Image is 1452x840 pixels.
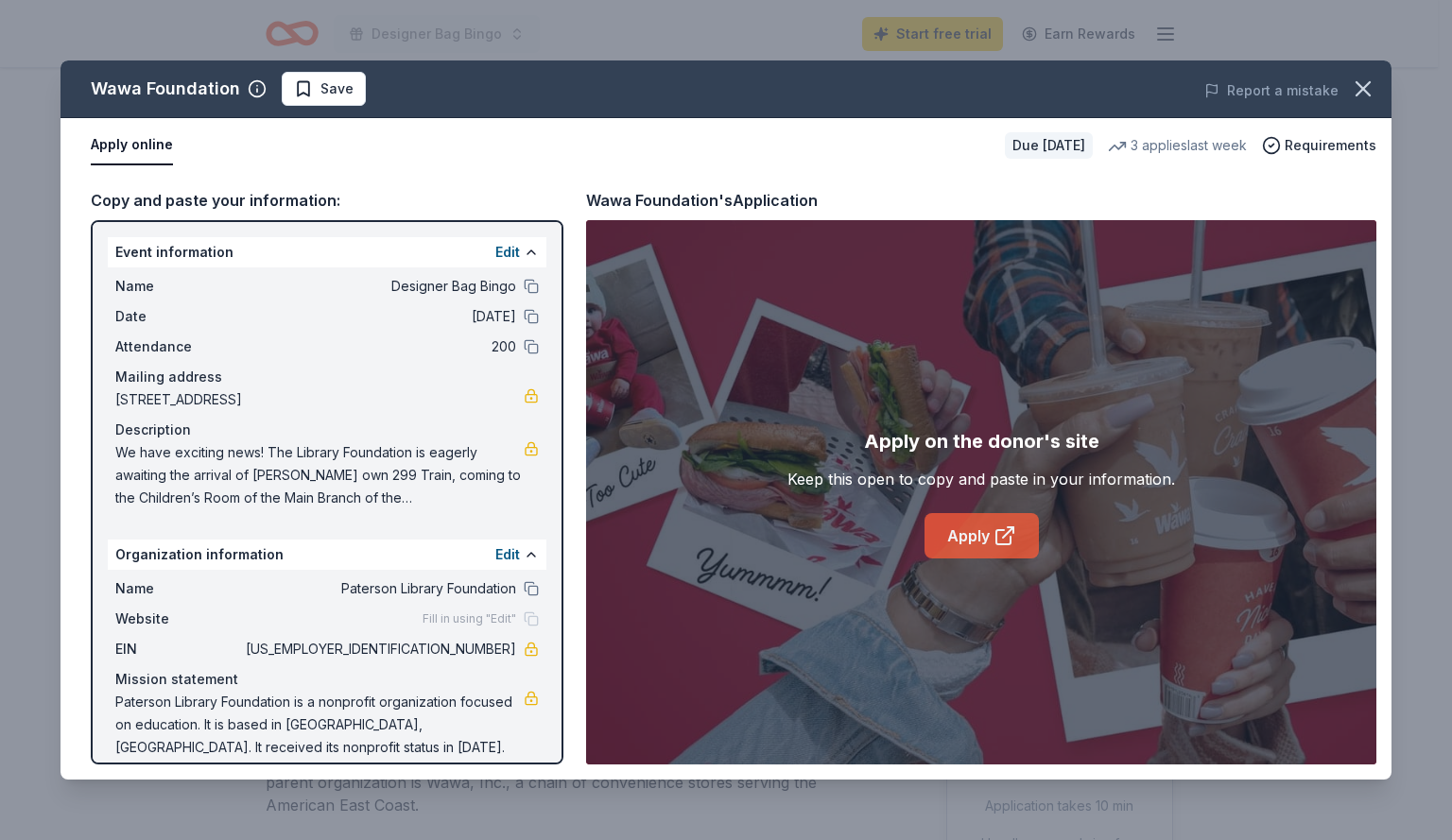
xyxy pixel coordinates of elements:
[108,540,546,570] div: Organization information
[242,638,516,660] span: [US_EMPLOYER_IDENTIFICATION_NUMBER]
[320,77,354,100] span: Save
[1262,134,1376,157] button: Requirements
[115,441,524,509] span: We have exciting news! The Library Foundation is eagerly awaiting the arrival of [PERSON_NAME] ow...
[787,468,1175,490] div: Keep this open to copy and paste in your information.
[242,305,516,328] span: [DATE]
[115,388,524,411] span: [STREET_ADDRESS]
[115,366,539,388] div: Mailing address
[115,668,539,691] div: Mission statement
[282,72,366,106] button: Save
[925,513,1039,558] a: Apply
[115,577,242,600] span: Name
[1108,134,1247,157] div: 3 applies last week
[586,188,818,213] div: Wawa Foundation's Application
[108,237,546,267] div: Event information
[91,188,563,213] div: Copy and paste your information:
[115,419,539,441] div: Description
[115,275,242,298] span: Name
[1204,79,1339,102] button: Report a mistake
[1285,134,1376,157] span: Requirements
[115,305,242,328] span: Date
[115,335,242,358] span: Attendance
[242,577,516,600] span: Paterson Library Foundation
[864,426,1099,456] div: Apply on the donor's site
[115,608,242,630] span: Website
[423,611,516,626] span: Fill in using "Edit"
[91,126,173,165] button: Apply online
[495,543,520,566] button: Edit
[242,335,516,358] span: 200
[1005,132,1093,159] div: Due [DATE]
[242,275,516,298] span: Designer Bag Bingo
[495,241,520,264] button: Edit
[115,638,242,660] span: EIN
[91,74,240,104] div: Wawa Foundation
[115,691,524,759] span: Paterson Library Foundation is a nonprofit organization focused on education. It is based in [GEO...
